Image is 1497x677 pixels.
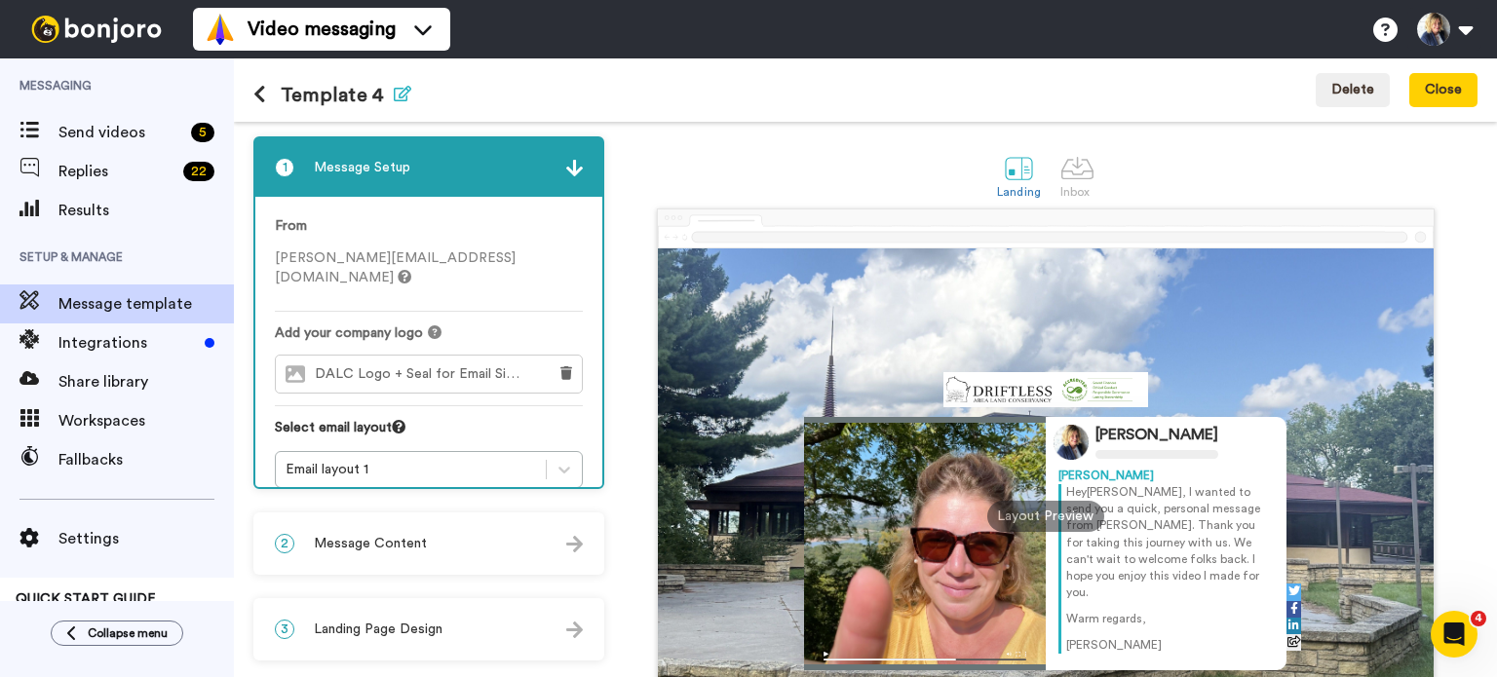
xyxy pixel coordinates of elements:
span: QUICK START GUIDE [16,592,156,606]
div: Select email layout [275,418,583,451]
span: Video messaging [248,16,396,43]
span: Integrations [58,331,197,355]
span: Landing Page Design [314,620,442,639]
button: Close [1409,73,1478,108]
img: arrow.svg [566,536,583,552]
div: 3Landing Page Design [253,598,604,660]
h1: Template 4 [253,84,411,106]
img: e6f58a8a-154e-45fe-b755-e2e1646f2fdb [943,372,1148,407]
p: Warm regards, [1066,611,1275,627]
span: [PERSON_NAME][EMAIL_ADDRESS][DOMAIN_NAME] [275,251,516,284]
span: Replies [58,160,175,183]
div: 2Message Content [253,512,604,575]
span: Send videos [58,121,183,144]
span: Add your company logo [275,323,423,343]
img: arrow.svg [566,160,583,176]
div: Landing [997,185,1041,199]
p: Hey [PERSON_NAME] , I wanted to send you a quick, personal message from [PERSON_NAME]. Thank you ... [1066,484,1275,601]
span: Share library [58,370,234,394]
span: Message Setup [314,158,410,177]
img: arrow.svg [566,621,583,638]
span: 1 [275,158,294,177]
button: Collapse menu [51,621,183,646]
div: [PERSON_NAME] [1095,426,1218,444]
div: 5 [191,123,214,142]
span: DALC Logo + Seal for Email Signatures (1).png [315,366,536,383]
p: [PERSON_NAME] [1066,637,1275,654]
div: [PERSON_NAME] [1058,468,1275,484]
span: 4 [1471,611,1486,626]
div: 22 [183,162,214,181]
span: Settings [58,527,234,550]
iframe: Intercom live chat [1431,611,1478,658]
img: Profile Image [1054,425,1089,460]
img: bj-logo-header-white.svg [23,16,170,43]
span: Workspaces [58,409,234,433]
span: 3 [275,620,294,639]
button: Delete [1316,73,1390,108]
span: Results [58,199,234,222]
a: Landing [987,141,1051,208]
div: Email layout 1 [286,460,536,479]
span: Fallbacks [58,448,234,471]
div: Inbox [1060,185,1094,199]
img: player-controls-full.svg [804,642,1046,670]
span: 2 [275,534,294,553]
span: Message template [58,292,234,316]
span: Collapse menu [88,625,168,641]
div: Layout Preview [987,501,1104,532]
a: Inbox [1051,141,1104,208]
label: From [275,216,307,237]
img: vm-color.svg [205,14,236,45]
span: Message Content [314,534,427,553]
